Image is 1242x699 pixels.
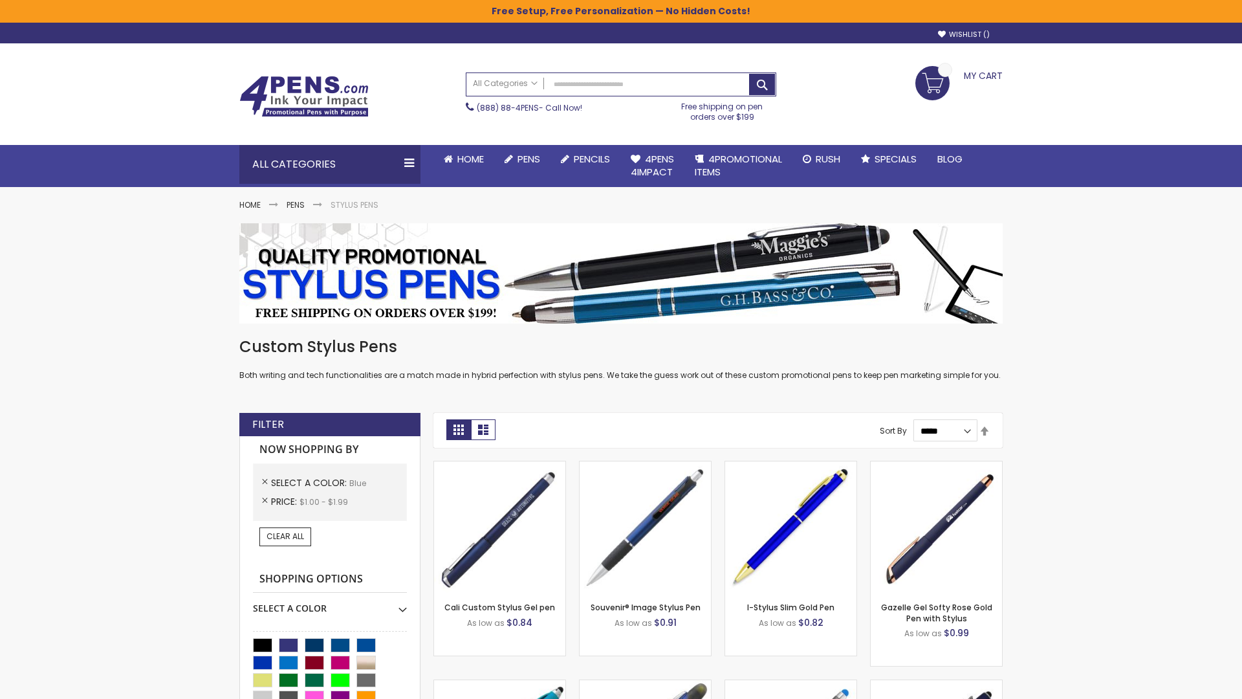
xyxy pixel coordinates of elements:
[684,145,792,187] a: 4PROMOTIONALITEMS
[880,425,907,436] label: Sort By
[267,531,304,542] span: Clear All
[517,152,540,166] span: Pens
[944,627,969,639] span: $0.99
[507,616,532,629] span: $0.84
[473,78,538,89] span: All Categories
[253,593,407,615] div: Select A Color
[253,566,407,594] strong: Shopping Options
[725,461,856,593] img: I-Stylus Slim Gold-Blue
[477,102,539,113] a: (888) 88-4PENS
[871,680,1002,691] a: Custom Soft Touch® Metal Pens with Stylus-Blue
[466,73,544,94] a: All Categories
[239,223,1003,324] img: Stylus Pens
[792,145,851,173] a: Rush
[271,495,300,508] span: Price
[253,436,407,463] strong: Now Shopping by
[580,680,711,691] a: Souvenir® Jalan Highlighter Stylus Pen Combo-Blue
[816,152,840,166] span: Rush
[875,152,917,166] span: Specials
[446,419,471,440] strong: Grid
[759,617,796,628] span: As low as
[654,616,677,629] span: $0.91
[239,199,261,210] a: Home
[259,527,311,546] a: Clear All
[287,199,305,210] a: Pens
[239,76,369,117] img: 4Pens Custom Pens and Promotional Products
[851,145,927,173] a: Specials
[331,199,378,210] strong: Stylus Pens
[477,102,582,113] span: - Call Now!
[434,461,565,472] a: Cali Custom Stylus Gel pen-Blue
[631,152,674,179] span: 4Pens 4impact
[580,461,711,472] a: Souvenir® Image Stylus Pen-Blue
[938,30,990,39] a: Wishlist
[550,145,620,173] a: Pencils
[904,628,942,639] span: As low as
[457,152,484,166] span: Home
[747,602,834,613] a: I-Stylus Slim Gold Pen
[434,461,565,593] img: Cali Custom Stylus Gel pen-Blue
[881,602,992,623] a: Gazelle Gel Softy Rose Gold Pen with Stylus
[494,145,550,173] a: Pens
[349,478,366,489] span: Blue
[871,461,1002,472] a: Gazelle Gel Softy Rose Gold Pen with Stylus-Blue
[271,476,349,489] span: Select A Color
[798,616,823,629] span: $0.82
[620,145,684,187] a: 4Pens4impact
[239,337,1003,357] h1: Custom Stylus Pens
[467,617,505,628] span: As low as
[615,617,652,628] span: As low as
[252,417,284,432] strong: Filter
[300,496,348,507] span: $1.00 - $1.99
[695,152,782,179] span: 4PROMOTIONAL ITEMS
[591,602,701,613] a: Souvenir® Image Stylus Pen
[239,145,420,184] div: All Categories
[580,461,711,593] img: Souvenir® Image Stylus Pen-Blue
[668,96,777,122] div: Free shipping on pen orders over $199
[434,680,565,691] a: Neon Stylus Highlighter-Pen Combo-Blue
[725,680,856,691] a: Islander Softy Gel with Stylus - ColorJet Imprint-Blue
[239,337,1003,381] div: Both writing and tech functionalities are a match made in hybrid perfection with stylus pens. We ...
[444,602,555,613] a: Cali Custom Stylus Gel pen
[937,152,963,166] span: Blog
[433,145,494,173] a: Home
[574,152,610,166] span: Pencils
[871,461,1002,593] img: Gazelle Gel Softy Rose Gold Pen with Stylus-Blue
[725,461,856,472] a: I-Stylus Slim Gold-Blue
[927,145,973,173] a: Blog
